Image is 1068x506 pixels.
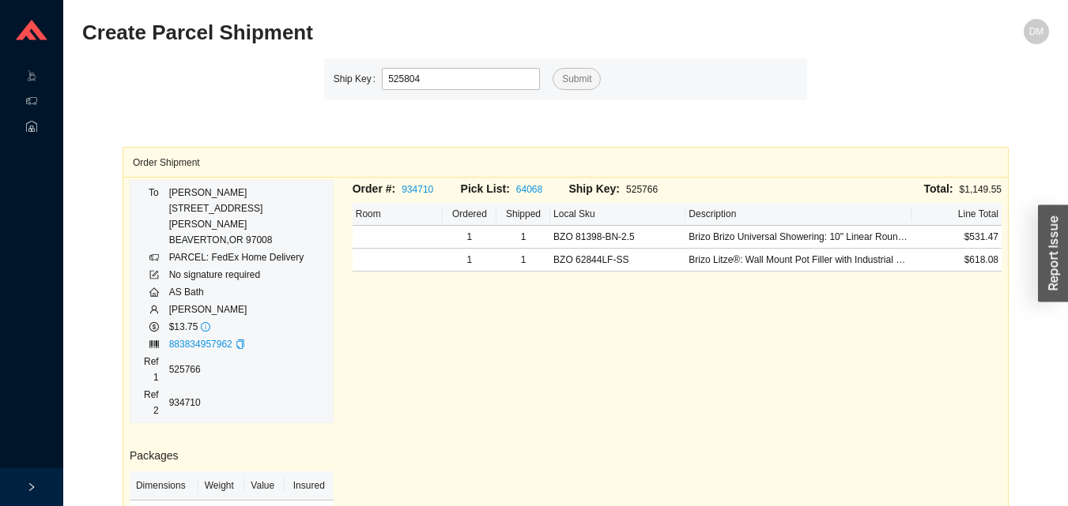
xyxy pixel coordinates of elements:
span: Pick List: [461,182,510,195]
span: right [27,482,36,492]
div: Brizo Litze®: Wall Mount Pot Filler with Industrial Handle Kit - Stainless [689,252,908,268]
a: 64068 [516,184,542,195]
button: Submit [553,68,601,90]
td: $13.75 [168,318,326,335]
td: $618.08 [911,249,1002,272]
span: form [149,270,159,279]
span: user [149,305,159,314]
h3: Packages [130,447,334,465]
td: 1 [496,226,550,249]
td: 1 [443,226,496,249]
td: Ref 1 [137,353,168,386]
td: $531.47 [911,226,1002,249]
td: 525766 [168,353,326,386]
th: Ordered [443,203,496,226]
div: $1,149.55 [677,180,1002,198]
th: Value [244,471,285,500]
td: AS Bath [168,283,326,301]
td: 1 [496,249,550,272]
span: copy [236,339,245,349]
th: Local Sku [550,203,685,226]
span: DM [1029,19,1044,44]
div: [PERSON_NAME] [STREET_ADDRESS][PERSON_NAME] BEAVERTON , OR 97008 [169,185,326,248]
th: Description [685,203,911,226]
td: BZO 81398-BN-2.5 [550,226,685,249]
th: Line Total [911,203,1002,226]
span: home [149,287,159,297]
th: Dimensions [130,471,198,500]
th: Insured [285,471,334,500]
h2: Create Parcel Shipment [82,19,807,47]
td: Ref 2 [137,386,168,419]
th: Weight [198,471,245,500]
th: Shipped [496,203,550,226]
div: Copy [236,336,245,352]
a: 883834957962 [169,339,232,350]
span: Order #: [353,182,395,195]
td: PARCEL: FedEx Home Delivery [168,249,326,266]
span: info-circle [201,322,210,332]
span: Total: [924,182,953,195]
td: 1 [443,249,496,272]
span: barcode [149,339,159,349]
span: dollar [149,322,159,332]
a: 934710 [402,184,433,195]
div: Order Shipment [133,148,998,177]
th: Room [353,203,443,226]
td: [PERSON_NAME] [168,301,326,318]
td: To [137,184,168,249]
td: 934710 [168,386,326,419]
td: No signature required [168,266,326,283]
td: BZO 62844LF-SS [550,249,685,272]
span: Ship Key: [568,182,620,195]
div: 525766 [568,180,677,198]
div: Brizo Brizo Universal Showering: 10" Linear Round Single-Function Raincan Shower Head - 2.5 GPM -... [689,229,908,245]
label: Ship Key [334,68,382,90]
